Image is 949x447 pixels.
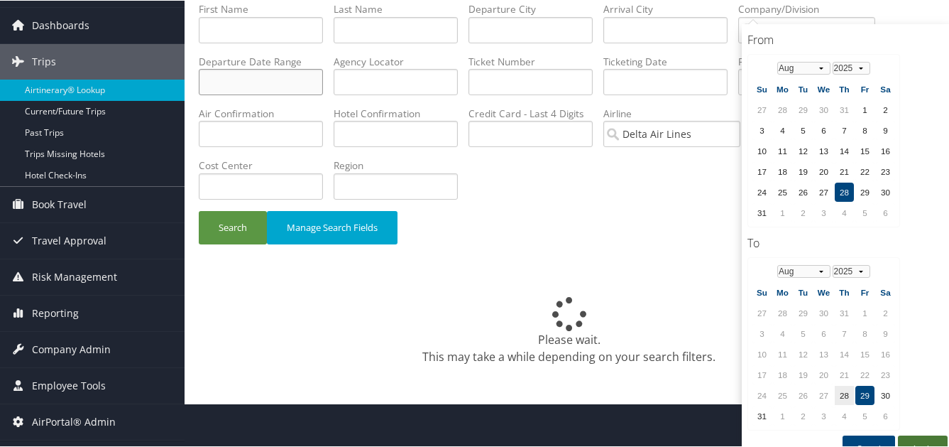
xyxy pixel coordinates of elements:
td: 16 [876,141,895,160]
td: 4 [773,120,792,139]
td: 30 [814,99,833,119]
td: 5 [794,323,813,343]
button: Manage Search Fields [267,210,397,244]
td: 3 [814,203,833,222]
label: Agency Locator [334,54,468,68]
td: 1 [773,203,792,222]
label: Ticket Number [468,54,603,68]
label: Company/Division [738,1,886,16]
span: Book Travel [32,186,87,222]
td: 8 [855,120,874,139]
td: 22 [855,161,874,181]
td: 18 [773,161,792,181]
label: Air Confirmation [199,106,334,120]
th: Fr [855,282,874,301]
td: 7 [835,120,854,139]
td: 29 [794,99,813,119]
td: 24 [752,182,772,201]
td: 10 [752,141,772,160]
td: 4 [835,406,854,425]
td: 7 [835,323,854,343]
td: 3 [752,120,772,139]
td: 6 [814,120,833,139]
span: Company Admin [32,331,111,367]
span: Reporting [32,295,79,330]
th: Su [752,79,772,98]
td: 28 [773,303,792,322]
td: 6 [876,203,895,222]
td: 23 [876,161,895,181]
td: 15 [855,344,874,363]
td: 2 [876,99,895,119]
td: 14 [835,344,854,363]
td: 12 [794,344,813,363]
td: 28 [835,182,854,201]
label: Cost Center [199,158,334,172]
td: 13 [814,344,833,363]
td: 19 [794,365,813,384]
label: Departure City [468,1,603,16]
td: 5 [855,406,874,425]
label: Last Name [334,1,468,16]
td: 9 [876,120,895,139]
td: 20 [814,365,833,384]
td: 10 [752,344,772,363]
td: 27 [814,385,833,404]
td: 22 [855,365,874,384]
th: Mo [773,79,792,98]
td: 26 [794,182,813,201]
td: 30 [814,303,833,322]
label: Flight Number [738,54,873,68]
td: 29 [855,385,874,404]
td: 15 [855,141,874,160]
div: Please wait. This may take a while depending on your search filters. [199,296,939,365]
label: Departure Date Range [199,54,334,68]
td: 6 [814,323,833,343]
td: 14 [835,141,854,160]
span: Dashboards [32,7,89,43]
th: We [814,79,833,98]
th: Sa [876,282,895,301]
td: 1 [855,303,874,322]
h4: From [747,31,900,47]
td: 21 [835,161,854,181]
td: 31 [752,203,772,222]
td: 17 [752,161,772,181]
td: 29 [855,182,874,201]
td: 1 [773,406,792,425]
td: 30 [876,385,895,404]
td: 20 [814,161,833,181]
td: 24 [752,385,772,404]
td: 30 [876,182,895,201]
td: 16 [876,344,895,363]
td: 29 [794,303,813,322]
label: Credit Card - Last 4 Digits [468,106,603,120]
th: Tu [794,79,813,98]
label: Region [334,158,468,172]
td: 27 [752,303,772,322]
td: 28 [773,99,792,119]
td: 9 [876,323,895,343]
td: 6 [876,406,895,425]
label: Hotel Confirmation [334,106,468,120]
td: 18 [773,365,792,384]
td: 31 [752,406,772,425]
td: 8 [855,323,874,343]
span: Risk Management [32,259,117,294]
td: 11 [773,141,792,160]
td: 28 [835,385,854,404]
th: Th [835,282,854,301]
td: 5 [794,120,813,139]
td: 19 [794,161,813,181]
span: Travel Approval [32,222,106,258]
span: Employee Tools [32,367,106,403]
td: 25 [773,182,792,201]
td: 11 [773,344,792,363]
td: 1 [855,99,874,119]
td: 3 [752,323,772,343]
td: 27 [752,99,772,119]
th: Su [752,282,772,301]
label: Airline [603,106,751,120]
td: 2 [794,406,813,425]
th: Sa [876,79,895,98]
